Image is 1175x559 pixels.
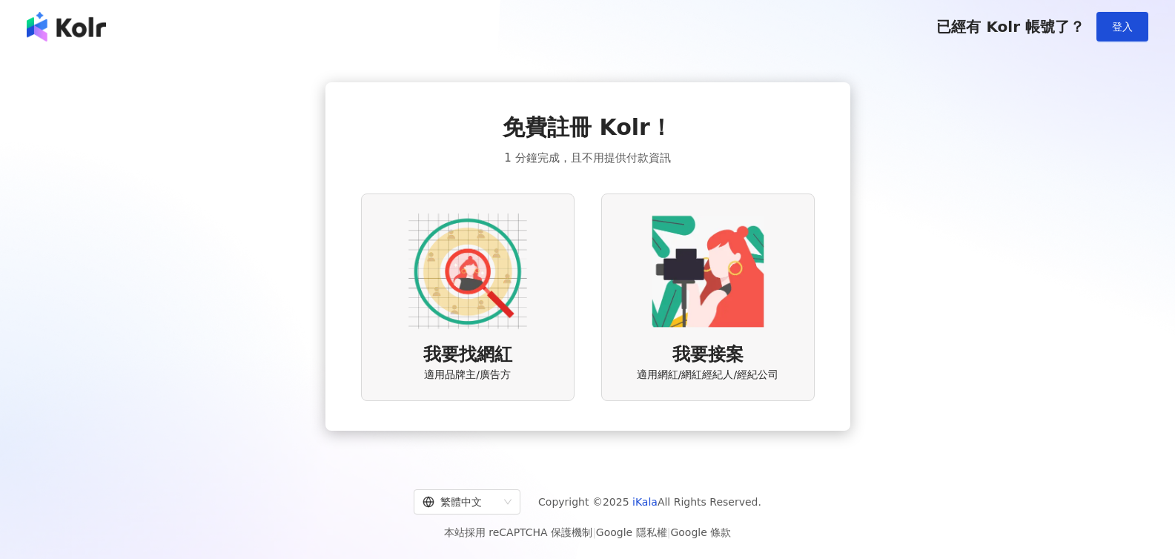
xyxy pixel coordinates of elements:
span: 我要找網紅 [423,343,512,368]
span: 1 分鐘完成，且不用提供付款資訊 [504,149,670,167]
span: Copyright © 2025 All Rights Reserved. [538,493,761,511]
button: 登入 [1096,12,1148,42]
img: AD identity option [408,212,527,331]
a: Google 隱私權 [596,526,667,538]
span: 免費註冊 Kolr！ [503,112,672,143]
span: | [592,526,596,538]
span: 適用網紅/網紅經紀人/經紀公司 [637,368,778,383]
a: Google 條款 [670,526,731,538]
span: 登入 [1112,21,1133,33]
span: 已經有 Kolr 帳號了？ [936,18,1085,36]
a: iKala [632,496,658,508]
span: 我要接案 [672,343,744,368]
span: 適用品牌主/廣告方 [424,368,511,383]
img: KOL identity option [649,212,767,331]
span: 本站採用 reCAPTCHA 保護機制 [444,523,731,541]
span: | [667,526,671,538]
div: 繁體中文 [423,490,498,514]
img: logo [27,12,106,42]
